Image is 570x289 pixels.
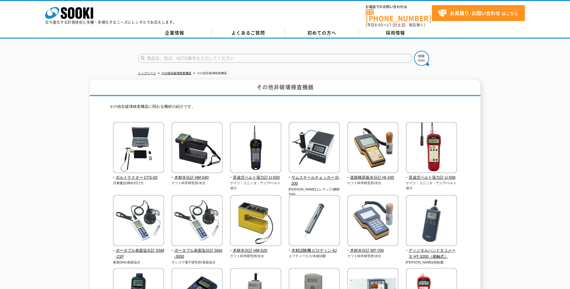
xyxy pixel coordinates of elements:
span: 木材水分計 HM-520 [230,248,282,254]
p: 東亜DKK/表面塩分 [113,260,164,265]
span: 初めての方へ [307,29,336,36]
a: よくあるご質問 [212,29,285,38]
p: 日東建設/締め付け力 [113,181,164,186]
span: (平日 ～ 土日、祝日除く) [366,22,425,28]
img: 木材水分計 HM-540 [172,122,223,175]
p: ケツト科学研究所/水分 [172,181,223,186]
a: サムスチールチェッカー D-200 [289,169,340,187]
a: 道路橋床版水分計 HI-100 [347,169,399,181]
p: [PERSON_NAME]/回転数 [406,260,457,265]
a: ポータブル表面塩分計 SSM-21P [113,242,164,260]
a: ディジタルハンドタコメータ HT-3200（接触式） [406,242,457,260]
span: サムスチールチェッカー D-200 [289,175,340,187]
img: ディジタルハンドタコメータ HT-3200（接触式） [406,195,457,248]
a: お見積り･お問い合わせはこちら [432,5,525,21]
a: 木材水分計 HM-520 [230,242,282,254]
a: 木材水分計 MT-700 [347,242,399,254]
img: btn_search.png [414,51,429,66]
img: 音波式ベルト張力計 U-508 [406,122,457,175]
img: ポータブル表面塩分計 SNA-3000 [172,195,223,248]
span: ディジタルハンドタコメータ HT-3200（接触式） [406,248,457,260]
a: トップページ [138,71,156,75]
img: サムスチールチェッカー D-200 [289,122,340,175]
img: 音波式ベルト張力計 U-550 [230,122,281,175]
img: 木材水分計 MT-700 [347,195,398,248]
p: その他非破壊検査機器に関わる機材の紹介です。 [109,104,461,113]
a: 音波式ベルト張力計 U-508 [406,169,457,181]
a: 初めての方へ [285,29,359,38]
h1: その他非破壊検査機器 [90,80,480,96]
p: サンコウ電子研究所/表面塩分 [172,260,223,265]
img: 道路橋床版水分計 HI-100 [347,122,398,175]
a: ポータブル表面塩分計 SNA-3000 [172,242,223,260]
a: その他非破壊検査機器 [161,71,191,75]
li: その他非破壊検査機器 [192,70,227,77]
p: ケツト科学研究所/水分 [230,254,282,259]
p: ケツト科学研究所/水分 [347,181,399,186]
p: [PERSON_NAME]エレテック/鋼材判別 [289,187,340,197]
img: ボルトテスター CTS-03 [113,122,164,175]
span: 17:30 [387,22,398,28]
input: 商品名、型式、NETIS番号を入力してください [138,54,412,63]
span: はこちら [438,9,518,18]
span: 音波式ベルト張力計 U-550 [230,175,282,181]
a: [PHONE_NUMBER] [366,9,432,22]
img: 木材水分計 HM-520 [230,195,281,248]
a: ボルトテスター CTS-03 [113,169,164,181]
span: お電話でのお問い合わせは [366,5,432,9]
p: ケツト科学研究所/水分 [347,254,399,259]
a: 企業情報 [138,29,212,38]
span: ボルトテスター CTS-03 [113,175,164,181]
img: ポータブル表面塩分計 SSM-21P [113,195,164,248]
strong: お見積り･お問い合わせ [450,9,500,17]
span: 道路橋床版水分計 HI-100 [347,175,399,181]
span: 8:50 [375,22,383,28]
span: ポータブル表面塩分計 SSM-21P [113,248,164,260]
p: 日々進化する計測技術と多種・多様化するニーズにレンタルでお応えします。 [45,20,177,24]
span: 音波式ベルト張力計 U-508 [406,175,457,181]
span: 木材水分計 HM-540 [172,175,223,181]
a: 木材水分計 HM-540 [172,169,223,181]
p: エフティーエス/木材試験 [289,254,340,259]
a: 音波式ベルト張力計 U-550 [230,169,282,181]
span: ポータブル表面塩分計 SNA-3000 [172,248,223,260]
span: 木材水分計 MT-700 [347,248,399,254]
p: ゲイツ・ユニッタ・アジア/ベルト張力 [230,181,282,190]
p: ゲイツ・ユニッタ・アジア/ベルト張力 [406,181,457,190]
span: 木材試験機 ピロディン 6J [289,248,340,254]
a: 木材試験機 ピロディン 6J [289,242,340,254]
img: 木材試験機 ピロディン 6J [289,195,340,248]
a: 採用情報 [359,29,432,38]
